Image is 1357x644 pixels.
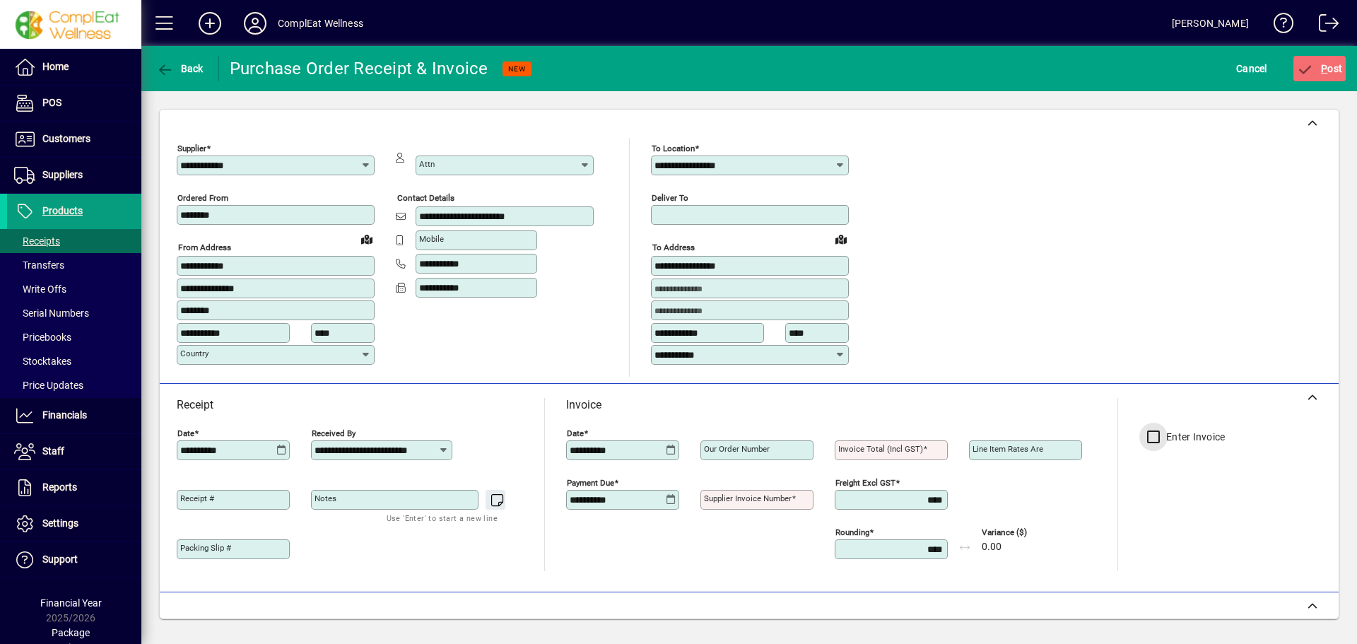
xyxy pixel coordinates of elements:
a: Serial Numbers [7,301,141,325]
span: Write Offs [14,283,66,295]
mat-label: Receipt # [180,493,214,503]
span: POS [42,97,61,108]
span: Products [42,205,83,216]
span: Financial Year [40,597,102,609]
span: Suppliers [42,169,83,180]
mat-label: Line item rates are [973,444,1043,454]
span: Support [42,554,78,565]
a: Receipts [7,229,141,253]
span: Reports [42,481,77,493]
button: Profile [233,11,278,36]
mat-label: Packing Slip # [180,543,231,553]
mat-label: Notes [315,493,336,503]
a: Suppliers [7,158,141,193]
button: Back [153,56,207,81]
mat-label: Received by [312,428,356,438]
span: Package [52,627,90,638]
mat-label: Our order number [704,444,770,454]
mat-label: Supplier invoice number [704,493,792,503]
span: Home [42,61,69,72]
a: Financials [7,398,141,433]
mat-label: Date [567,428,584,438]
span: Customers [42,133,90,144]
span: Stocktakes [14,356,71,367]
mat-label: Freight excl GST [835,478,895,488]
a: Reports [7,470,141,505]
mat-label: Country [180,349,208,358]
app-page-header-button: Back [141,56,219,81]
a: Stocktakes [7,349,141,373]
button: Add [187,11,233,36]
button: Post [1293,56,1346,81]
span: 0.00 [982,541,1001,553]
mat-label: Invoice Total (incl GST) [838,444,923,454]
a: Home [7,49,141,85]
mat-label: Supplier [177,144,206,153]
span: Financials [42,409,87,421]
mat-hint: Use 'Enter' to start a new line [387,510,498,526]
mat-label: Rounding [835,527,869,537]
mat-label: Attn [419,159,435,169]
span: Receipts [14,235,60,247]
div: ComplEat Wellness [278,12,363,35]
a: POS [7,86,141,121]
a: Write Offs [7,277,141,301]
mat-label: Ordered from [177,193,228,203]
a: Price Updates [7,373,141,397]
a: View on map [356,228,378,250]
span: Settings [42,517,78,529]
a: Staff [7,434,141,469]
span: NEW [508,64,526,74]
span: Transfers [14,259,64,271]
a: Support [7,542,141,578]
mat-label: To location [652,144,695,153]
a: Transfers [7,253,141,277]
span: P [1321,63,1327,74]
span: Variance ($) [982,528,1067,537]
span: Price Updates [14,380,83,391]
span: Cancel [1236,57,1267,80]
div: [PERSON_NAME] [1172,12,1249,35]
a: Pricebooks [7,325,141,349]
span: Staff [42,445,64,457]
mat-label: Payment due [567,478,614,488]
div: Purchase Order Receipt & Invoice [230,57,488,80]
mat-label: Date [177,428,194,438]
a: Logout [1308,3,1339,49]
span: Pricebooks [14,332,71,343]
a: Customers [7,122,141,157]
a: Knowledge Base [1263,3,1294,49]
button: Cancel [1233,56,1271,81]
span: Serial Numbers [14,308,89,319]
a: Settings [7,506,141,541]
mat-label: Deliver To [652,193,688,203]
span: ost [1297,63,1343,74]
label: Enter Invoice [1163,430,1225,444]
a: View on map [830,228,852,250]
span: Back [156,63,204,74]
mat-label: Mobile [419,234,444,244]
